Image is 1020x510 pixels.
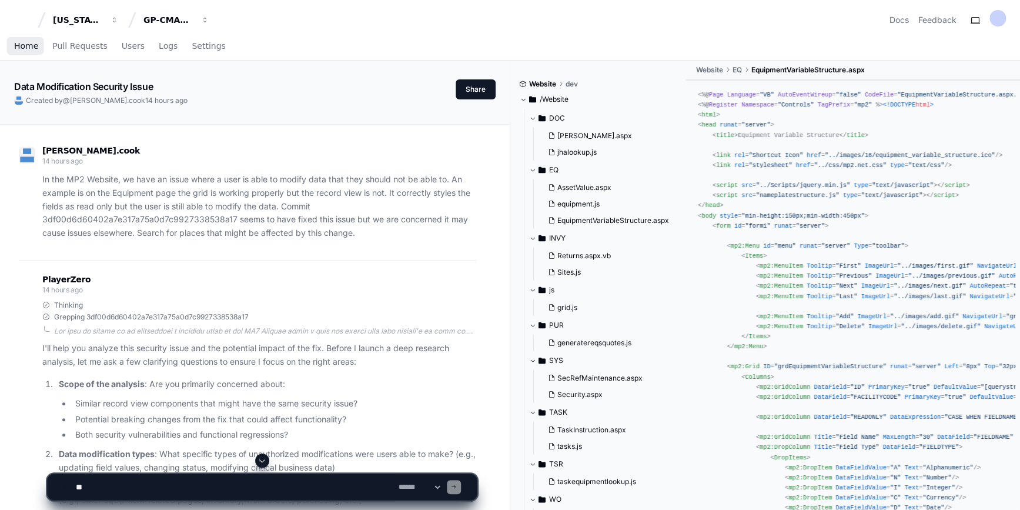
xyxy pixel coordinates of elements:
[760,262,803,269] span: mp2:MenuItem
[543,128,671,144] button: [PERSON_NAME].aspx
[42,146,140,155] span: [PERSON_NAME].cook
[53,14,103,26] div: [US_STATE] Pacific
[727,242,908,249] span: < = = = >
[756,444,962,451] span: < = = >
[934,384,977,391] span: DefaultValue
[807,323,832,330] span: Tooltip
[727,343,767,350] span: </ >
[814,434,832,441] span: Title
[716,182,738,189] span: script
[927,192,959,199] span: </ >
[749,152,803,159] span: "Shortcut Icon"
[889,14,909,26] a: Docs
[543,299,671,316] button: grid.js
[557,442,582,451] span: tasks.js
[872,182,934,189] span: "text/javascript"
[865,91,894,98] span: CodeFile
[749,162,792,169] span: "stylesheet"
[890,414,941,421] span: DataExpression
[713,182,937,189] span: < = = >
[741,333,770,340] span: </ >
[543,386,671,403] button: Security.aspx
[835,293,857,300] span: "Last"
[807,152,821,159] span: href
[557,268,581,277] span: Sites.js
[72,413,477,426] li: Potential breaking changes from the fix that could affect functionality?
[145,96,188,105] span: 14 hours ago
[883,444,915,451] span: DataField
[741,192,752,199] span: src
[529,316,678,335] button: PUR
[529,109,678,128] button: DOC
[549,114,565,123] span: DOC
[543,264,671,281] button: Sites.js
[861,282,890,289] span: ImageUrl
[698,212,868,219] span: < = >
[875,272,904,279] span: ImageUrl
[918,14,957,26] button: Feedback
[52,33,107,60] a: Pull Requests
[557,216,669,225] span: EquipmentVariableStructure.aspx
[890,162,905,169] span: type
[814,384,847,391] span: DataField
[59,378,477,391] p: : Are you primarily concerned about:
[543,179,671,196] button: AssetValue.aspx
[944,394,966,401] span: "true"
[698,121,774,128] span: < = >
[908,384,930,391] span: "true"
[543,335,671,351] button: generatereqsquotes.js
[557,131,632,141] span: [PERSON_NAME].aspx
[741,374,774,381] span: < >
[897,262,973,269] span: "../images/first.gif"
[908,162,945,169] span: "text/css"
[557,338,631,348] span: generatereqsquotes.js
[778,91,832,98] span: AutoEventWireup
[944,363,959,370] span: Left
[539,283,546,297] svg: Directory
[905,394,941,401] span: PrimaryKey
[901,323,981,330] span: "../images/delete.gif"
[908,272,995,279] span: "../images/previous.gif"
[835,444,879,451] span: "Field Type"
[543,144,671,161] button: jhalookup.js
[143,14,194,26] div: GP-CMAG-MP2
[937,182,969,189] span: </ >
[54,312,249,322] span: Grepping 3df00d6d60402a7e317a75a0d7c9927338538a17
[549,285,554,295] span: js
[122,42,145,49] span: Users
[59,448,477,475] p: : What specific types of unauthorized modifications were users able to make? (e.g., updating fiel...
[52,42,107,49] span: Pull Requests
[698,202,723,209] span: </ >
[54,301,83,310] span: Thinking
[865,262,894,269] span: ImageUrl
[709,101,738,108] span: Register
[557,425,626,435] span: TaskInstruction.aspx
[890,363,908,370] span: runat
[14,96,24,105] img: 171085085
[890,313,959,320] span: "../images/add.gif"
[807,262,832,269] span: Tooltip
[835,272,872,279] span: "Previous"
[549,234,566,243] span: INVY
[557,390,603,399] span: Security.aspx
[807,293,832,300] span: Tooltip
[734,222,741,229] span: id
[70,96,145,105] span: [PERSON_NAME].cook
[42,156,82,165] span: 14 hours ago
[539,111,546,125] svg: Directory
[760,384,810,391] span: mp2:GridColumn
[760,323,803,330] span: mp2:MenuItem
[919,434,934,441] span: "30"
[894,293,966,300] span: "../images/last.gif"
[543,248,671,264] button: Returns.aspx.vb
[821,242,850,249] span: "server"
[716,132,734,139] span: title
[192,42,225,49] span: Settings
[751,65,864,75] span: EquipmentVariableStructure.aspx
[937,434,969,441] span: DataField
[543,212,671,229] button: EquipmentVariableStructure.aspx
[702,111,717,118] span: html
[539,163,546,177] svg: Directory
[698,111,720,118] span: < >
[557,251,611,261] span: Returns.aspx.vb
